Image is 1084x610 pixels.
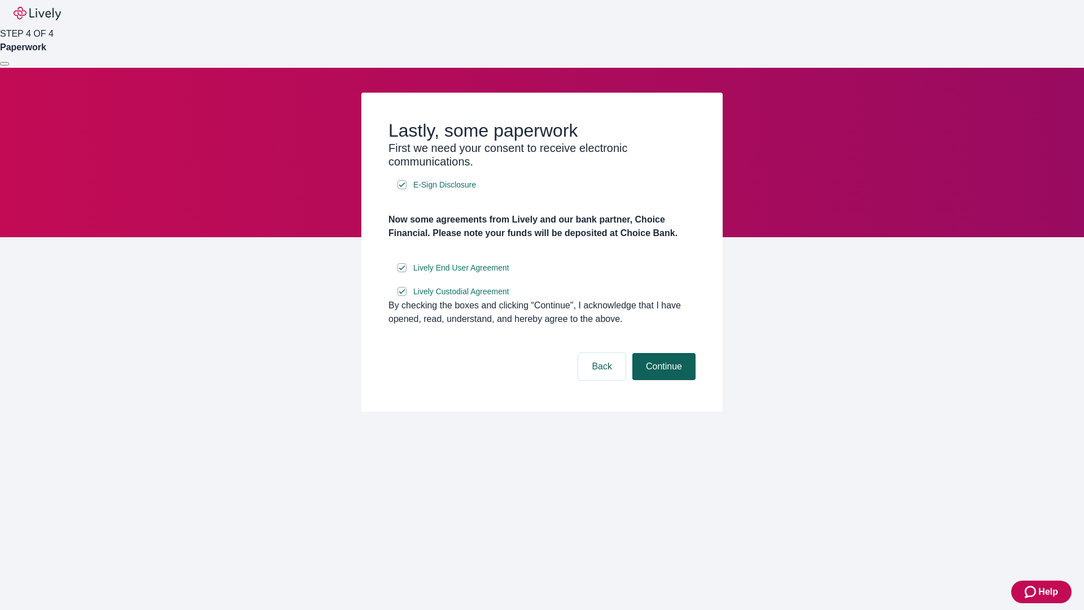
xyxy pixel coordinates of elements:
img: Lively [14,7,61,20]
button: Zendesk support iconHelp [1011,581,1072,603]
span: E-Sign Disclosure [413,179,476,191]
a: e-sign disclosure document [411,261,512,275]
button: Continue [632,353,696,380]
a: e-sign disclosure document [411,285,512,299]
h2: Lastly, some paperwork [388,120,696,141]
h4: Now some agreements from Lively and our bank partner, Choice Financial. Please note your funds wi... [388,213,696,240]
div: By checking the boxes and clicking “Continue", I acknowledge that I have opened, read, understand... [388,299,696,326]
svg: Zendesk support icon [1025,585,1038,599]
span: Lively End User Agreement [413,262,509,274]
a: e-sign disclosure document [411,178,478,192]
span: Help [1038,585,1058,599]
span: Lively Custodial Agreement [413,286,509,298]
h3: First we need your consent to receive electronic communications. [388,141,696,168]
button: Back [578,353,626,380]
